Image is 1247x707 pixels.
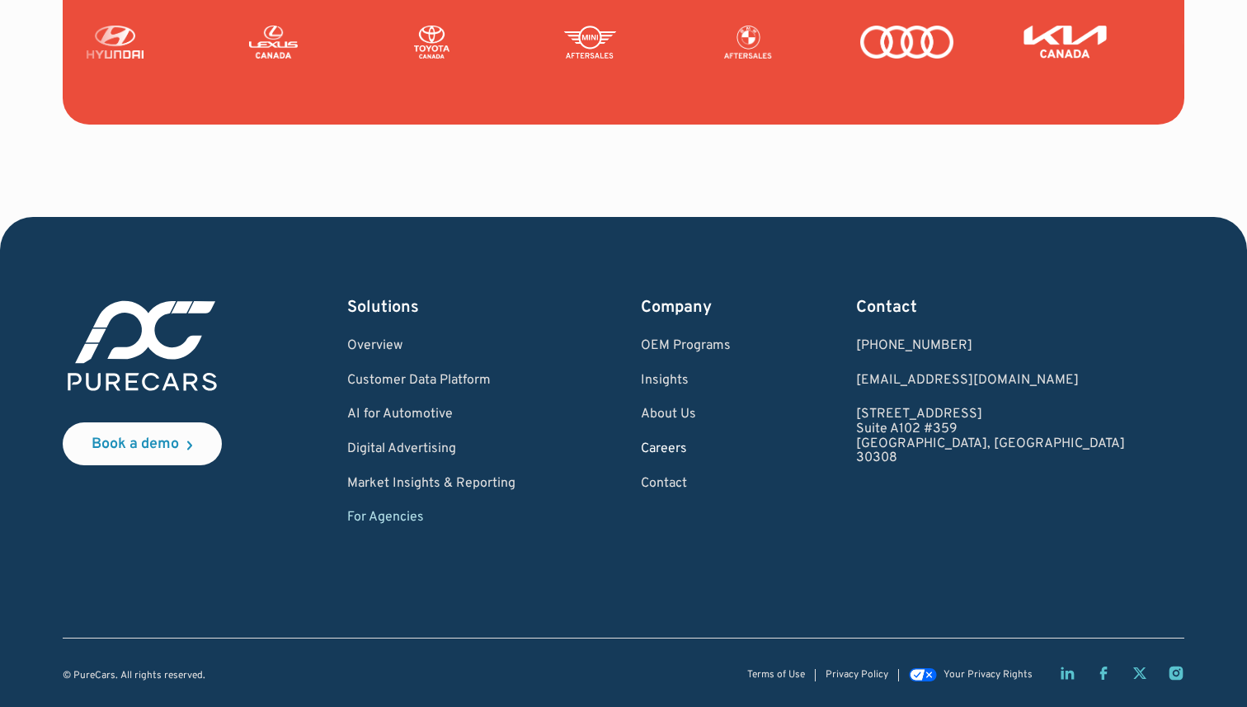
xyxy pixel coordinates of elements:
a: Terms of Use [747,670,805,681]
img: KIA Canada [1052,26,1158,59]
a: AI for Automotive [347,408,515,422]
div: Solutions [347,296,515,319]
img: purecars logo [63,296,222,396]
img: Audi [894,26,1000,59]
div: Your Privacy Rights [943,670,1033,681]
a: About Us [641,408,731,422]
img: Hyundai [102,26,208,59]
img: Mini Fixed Ops [577,26,683,59]
div: Book a demo [92,437,179,452]
img: Lexus Canada [261,26,366,59]
a: Overview [347,339,515,354]
a: [STREET_ADDRESS]Suite A102 #359[GEOGRAPHIC_DATA], [GEOGRAPHIC_DATA]30308 [856,408,1125,465]
a: Customer Data Platform [347,374,515,389]
div: © PureCars. All rights reserved. [63,671,205,681]
div: [PHONE_NUMBER] [856,339,1125,354]
div: Contact [856,296,1125,319]
a: Insights [641,374,731,389]
a: Facebook page [1095,665,1112,681]
a: Email us [856,374,1125,389]
a: Instagram page [1168,665,1184,681]
a: Careers [641,442,731,457]
a: LinkedIn page [1059,665,1075,681]
a: Twitter X page [1132,665,1148,681]
div: Company [641,296,731,319]
img: BMW Fixed Ops [736,26,841,59]
a: OEM Programs [641,339,731,354]
a: Digital Advertising [347,442,515,457]
a: Your Privacy Rights [909,670,1033,681]
a: For Agencies [347,511,515,526]
a: Contact [641,477,731,492]
a: Privacy Policy [826,670,888,681]
a: Market Insights & Reporting [347,477,515,492]
img: Toyota Canada [419,26,525,59]
a: Book a demo [63,422,222,465]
